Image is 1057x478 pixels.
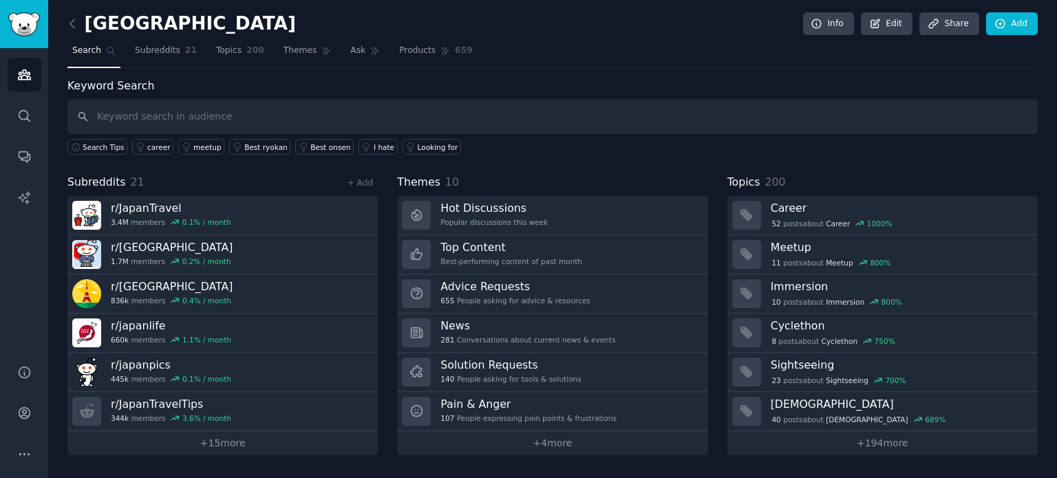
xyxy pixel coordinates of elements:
span: 11 [771,258,780,268]
div: post s about [771,257,892,269]
span: Ask [350,45,365,57]
div: members [111,217,231,227]
h3: Career [771,201,1028,215]
span: 1.7M [111,257,129,266]
div: 0.4 % / month [182,296,231,305]
span: Subreddits [135,45,180,57]
h3: Hot Discussions [440,201,548,215]
span: 660k [111,335,129,345]
span: 659 [455,45,473,57]
span: 107 [440,413,454,423]
span: Topics [216,45,242,57]
div: Best-performing content of past month [440,257,582,266]
div: 750 % [875,336,895,346]
span: 344k [111,413,129,423]
a: Solution Requests140People asking for tools & solutions [397,353,707,392]
span: 281 [440,335,454,345]
div: 0.2 % / month [182,257,231,266]
a: Hot DiscussionsPopular discussions this week [397,196,707,235]
a: career [132,139,173,155]
h3: Immersion [771,279,1028,294]
a: Pain & Anger107People expressing pain points & frustrations [397,392,707,431]
a: r/japanpics445kmembers0.1% / month [67,353,378,392]
div: 689 % [925,415,946,424]
div: meetup [193,142,222,152]
a: r/[GEOGRAPHIC_DATA]836kmembers0.4% / month [67,274,378,314]
div: members [111,296,233,305]
span: 10 [771,297,780,307]
span: [DEMOGRAPHIC_DATA] [826,415,908,424]
span: Topics [727,174,760,191]
a: News281Conversations about current news & events [397,314,707,353]
div: People asking for tools & solutions [440,374,581,384]
div: members [111,374,231,384]
div: Best ryokan [244,142,288,152]
a: Best ryokan [229,139,290,155]
a: r/JapanTravelTips344kmembers3.6% / month [67,392,378,431]
h3: Top Content [440,240,582,254]
a: Looking for [403,139,461,155]
a: Subreddits21 [130,40,202,68]
a: Share [919,12,979,36]
a: r/japanlife660kmembers1.1% / month [67,314,378,353]
div: post s about [771,217,894,230]
a: + Add [347,178,373,188]
span: Themes [284,45,317,57]
h3: Advice Requests [440,279,590,294]
h3: r/ [GEOGRAPHIC_DATA] [111,279,233,294]
span: 445k [111,374,129,384]
span: Search [72,45,101,57]
h2: [GEOGRAPHIC_DATA] [67,13,296,35]
span: Search Tips [83,142,125,152]
a: Ask [345,40,385,68]
div: members [111,335,231,345]
img: Tokyo [72,279,101,308]
a: r/[GEOGRAPHIC_DATA]1.7Mmembers0.2% / month [67,235,378,274]
div: 700 % [885,376,906,385]
a: r/JapanTravel3.4Mmembers0.1% / month [67,196,378,235]
a: Best onsen [295,139,354,155]
span: 10 [445,175,459,188]
span: 21 [185,45,197,57]
div: People expressing pain points & frustrations [440,413,617,423]
a: Edit [861,12,912,36]
span: 200 [765,175,785,188]
h3: Sightseeing [771,358,1028,372]
h3: News [440,318,615,333]
img: japanlife [72,318,101,347]
span: Products [399,45,436,57]
a: I hate [359,139,398,155]
span: 836k [111,296,129,305]
h3: r/ JapanTravelTips [111,397,231,411]
a: Top ContentBest-performing content of past month [397,235,707,274]
h3: Pain & Anger [440,397,617,411]
div: 800 % [882,297,902,307]
span: 21 [131,175,145,188]
a: Themes [279,40,337,68]
a: +15more [67,431,378,455]
div: 3.6 % / month [182,413,231,423]
a: Products659 [394,40,477,68]
span: Career [826,219,850,228]
img: japanpics [72,358,101,387]
div: career [147,142,171,152]
a: [DEMOGRAPHIC_DATA]40postsabout[DEMOGRAPHIC_DATA]689% [727,392,1038,431]
span: 8 [771,336,776,346]
a: Immersion10postsaboutImmersion800% [727,274,1038,314]
h3: r/ [GEOGRAPHIC_DATA] [111,240,233,254]
div: Looking for [418,142,458,152]
span: 3.4M [111,217,129,227]
span: Cyclethon [822,336,858,346]
img: japan [72,240,101,269]
div: Conversations about current news & events [440,335,615,345]
a: meetup [178,139,224,155]
div: 0.1 % / month [182,217,231,227]
a: Sightseeing23postsaboutSightseeing700% [727,353,1038,392]
div: members [111,413,231,423]
div: Popular discussions this week [440,217,548,227]
div: post s about [771,374,908,387]
span: 140 [440,374,454,384]
a: Cyclethon8postsaboutCyclethon750% [727,314,1038,353]
span: Themes [397,174,440,191]
label: Keyword Search [67,79,154,92]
